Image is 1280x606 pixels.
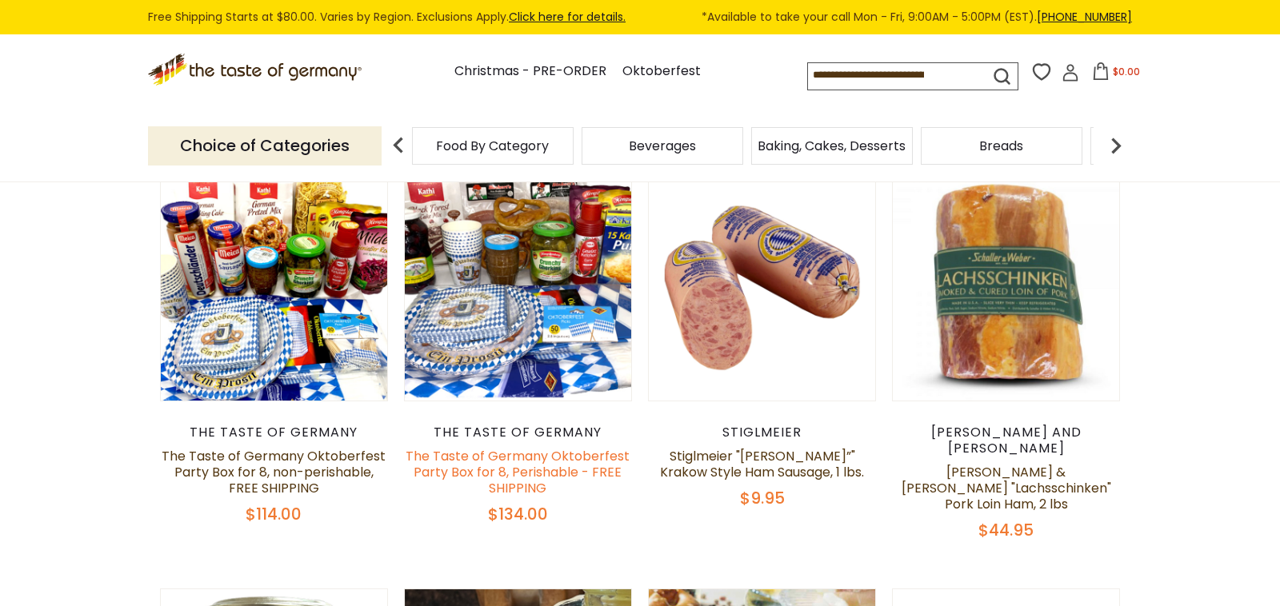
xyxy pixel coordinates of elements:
[382,130,414,161] img: previous arrow
[454,61,606,82] a: Christmas - PRE-ORDER
[148,126,382,165] p: Choice of Categories
[622,61,701,82] a: Oktoberfest
[1113,65,1140,78] span: $0.00
[893,175,1119,401] img: Schaller & Weber "Lachsschinken" Pork Loin Ham, 2 lbs
[405,175,631,401] img: The Taste of Germany Oktoberfest Party Box for 8, Perishable - FREE SHIPPING
[979,140,1023,152] a: Breads
[648,425,876,441] div: Stiglmeier
[406,447,630,497] a: The Taste of Germany Oktoberfest Party Box for 8, Perishable - FREE SHIPPING
[892,425,1120,456] div: [PERSON_NAME] and [PERSON_NAME]
[740,487,785,509] span: $9.95
[649,175,875,401] img: Stiglmeier "Krakauer”" Krakow Style Ham Sausage, 1 lbs.
[509,9,626,25] a: Click here for details.
[404,425,632,441] div: The Taste of Germany
[758,140,906,152] a: Baking, Cakes, Desserts
[488,503,548,525] span: $134.00
[660,447,864,481] a: Stiglmeier "[PERSON_NAME]”" Krakow Style Ham Sausage, 1 lbs.
[162,447,386,497] a: The Taste of Germany Oktoberfest Party Box for 8, non-perishable, FREE SHIPPING
[978,519,1034,541] span: $44.95
[1082,62,1150,86] button: $0.00
[148,8,1132,26] div: Free Shipping Starts at $80.00. Varies by Region. Exclusions Apply.
[629,140,696,152] a: Beverages
[160,425,388,441] div: The Taste of Germany
[246,503,302,525] span: $114.00
[1100,130,1132,161] img: next arrow
[161,175,387,401] img: The Taste of Germany Oktoberfest Party Box for 8, non-perishable, FREE SHIPPING
[702,8,1132,26] span: *Available to take your call Mon - Fri, 9:00AM - 5:00PM (EST).
[1037,9,1132,25] a: [PHONE_NUMBER]
[902,463,1111,513] a: [PERSON_NAME] & [PERSON_NAME] "Lachsschinken" Pork Loin Ham, 2 lbs
[436,140,549,152] a: Food By Category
